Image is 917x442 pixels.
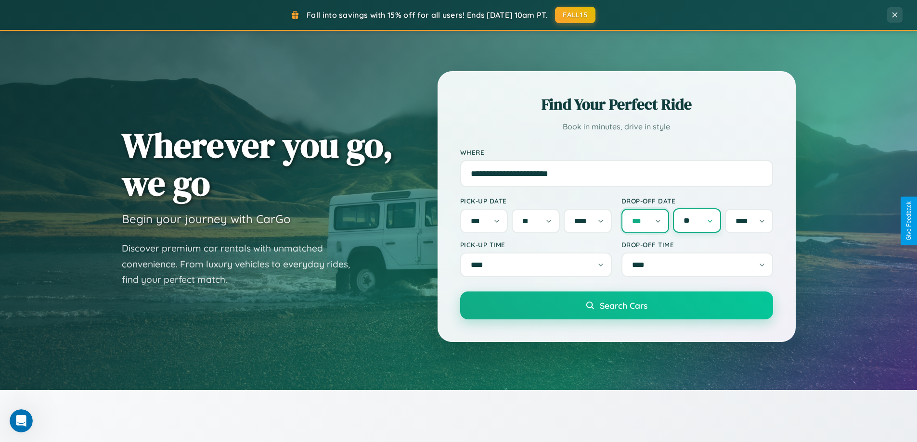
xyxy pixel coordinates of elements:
[122,126,393,202] h1: Wherever you go, we go
[460,240,612,249] label: Pick-up Time
[621,197,773,205] label: Drop-off Date
[460,197,612,205] label: Pick-up Date
[460,120,773,134] p: Book in minutes, drive in style
[460,148,773,156] label: Where
[122,212,291,226] h3: Begin your journey with CarGo
[621,240,773,249] label: Drop-off Time
[460,94,773,115] h2: Find Your Perfect Ride
[555,7,595,23] button: FALL15
[122,240,362,288] p: Discover premium car rentals with unmatched convenience. From luxury vehicles to everyday rides, ...
[307,10,548,20] span: Fall into savings with 15% off for all users! Ends [DATE] 10am PT.
[10,409,33,432] iframe: Intercom live chat
[460,291,773,319] button: Search Cars
[600,300,647,311] span: Search Cars
[905,202,912,240] div: Give Feedback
